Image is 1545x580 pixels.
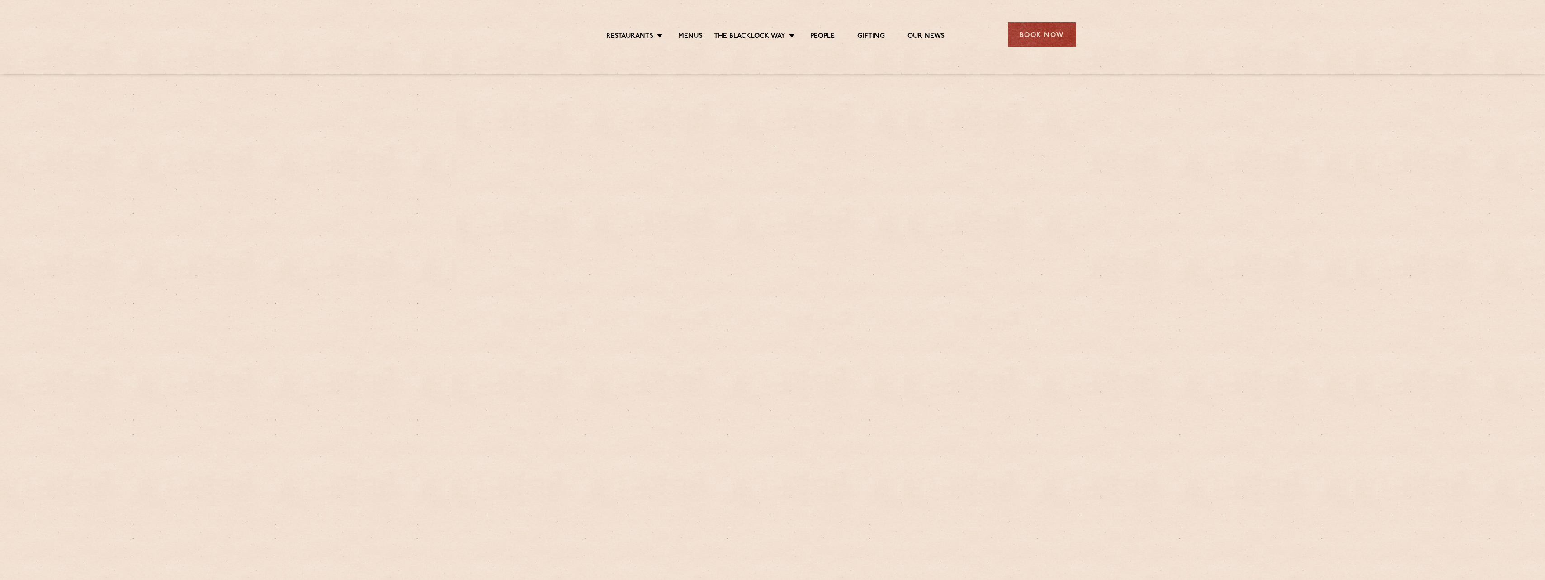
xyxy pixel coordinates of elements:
div: Book Now [1008,22,1076,47]
a: Restaurants [606,32,653,42]
a: Gifting [857,32,884,42]
a: The Blacklock Way [714,32,785,42]
img: svg%3E [470,9,548,61]
a: Menus [678,32,703,42]
a: Our News [907,32,945,42]
a: People [810,32,835,42]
